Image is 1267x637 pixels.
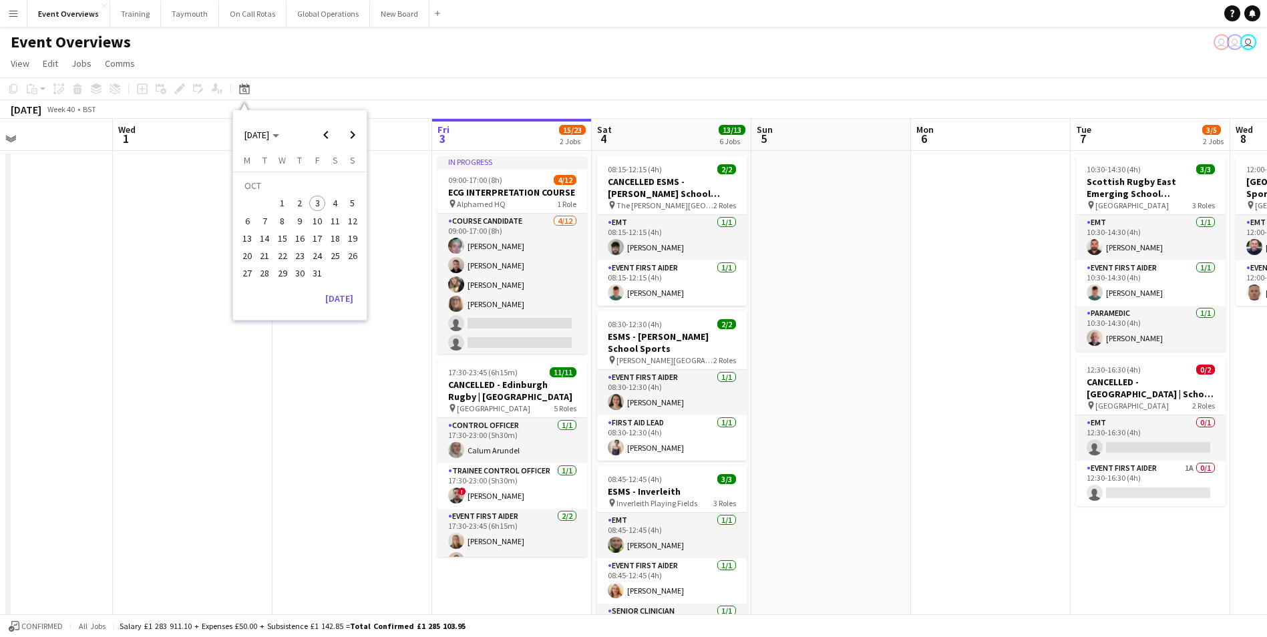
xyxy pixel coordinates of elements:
[291,264,309,282] button: 30-10-2025
[44,104,77,114] span: Week 40
[345,196,361,212] span: 5
[326,247,343,264] button: 25-10-2025
[755,131,773,146] span: 5
[105,57,135,69] span: Comms
[327,230,343,246] span: 18
[597,558,747,604] app-card-role: Event First Aider1/108:45-12:45 (4h)[PERSON_NAME]
[597,124,612,136] span: Sat
[256,247,273,264] button: 21-10-2025
[595,131,612,146] span: 4
[279,154,286,166] span: W
[344,194,361,212] button: 05-10-2025
[37,55,63,72] a: Edit
[11,57,29,69] span: View
[916,124,934,136] span: Mon
[256,212,273,230] button: 07-10-2025
[457,403,530,413] span: [GEOGRAPHIC_DATA]
[291,212,309,230] button: 09-10-2025
[559,125,586,135] span: 15/23
[560,136,585,146] div: 2 Jobs
[597,176,747,200] h3: CANCELLED ESMS - [PERSON_NAME] School Sports
[914,131,934,146] span: 6
[320,288,359,309] button: [DATE]
[239,248,255,264] span: 20
[238,247,256,264] button: 20-10-2025
[43,57,58,69] span: Edit
[339,122,366,148] button: Next month
[713,355,736,365] span: 2 Roles
[257,213,273,229] span: 7
[597,156,747,306] app-job-card: 08:15-12:15 (4h)2/2CANCELLED ESMS - [PERSON_NAME] School Sports The [PERSON_NAME][GEOGRAPHIC_DATA...
[275,196,291,212] span: 1
[597,415,747,461] app-card-role: First Aid Lead1/108:30-12:30 (4h)[PERSON_NAME]
[291,247,309,264] button: 23-10-2025
[309,248,325,264] span: 24
[344,230,361,247] button: 19-10-2025
[616,355,713,365] span: [PERSON_NAME][GEOGRAPHIC_DATA]
[437,359,587,557] app-job-card: 17:30-23:45 (6h15m)11/11CANCELLED - Edinburgh Rugby | [GEOGRAPHIC_DATA] [GEOGRAPHIC_DATA]5 RolesC...
[309,247,326,264] button: 24-10-2025
[66,55,97,72] a: Jobs
[5,55,35,72] a: View
[1240,34,1256,50] app-user-avatar: Operations Team
[717,164,736,174] span: 2/2
[21,622,63,631] span: Confirmed
[1095,200,1169,210] span: [GEOGRAPHIC_DATA]
[244,154,250,166] span: M
[597,513,747,558] app-card-role: EMT1/108:45-12:45 (4h)[PERSON_NAME]
[309,213,325,229] span: 10
[1076,306,1226,351] app-card-role: Paramedic1/110:30-14:30 (4h)[PERSON_NAME]
[71,57,92,69] span: Jobs
[597,311,747,461] app-job-card: 08:30-12:30 (4h)2/2ESMS - [PERSON_NAME] School Sports [PERSON_NAME][GEOGRAPHIC_DATA]2 RolesEvent ...
[292,230,308,246] span: 16
[287,1,370,27] button: Global Operations
[1076,260,1226,306] app-card-role: Event First Aider1/110:30-14:30 (4h)[PERSON_NAME]
[275,213,291,229] span: 8
[274,247,291,264] button: 22-10-2025
[719,125,745,135] span: 13/13
[345,213,361,229] span: 12
[1192,200,1215,210] span: 3 Roles
[274,212,291,230] button: 08-10-2025
[274,264,291,282] button: 29-10-2025
[238,264,256,282] button: 27-10-2025
[76,621,108,631] span: All jobs
[345,230,361,246] span: 19
[457,199,506,209] span: Alphamed HQ
[713,200,736,210] span: 2 Roles
[437,214,587,472] app-card-role: Course Candidate4/1209:00-17:00 (8h)[PERSON_NAME][PERSON_NAME][PERSON_NAME][PERSON_NAME]
[437,186,587,198] h3: ECG INTERPRETATION COURSE
[327,213,343,229] span: 11
[309,230,326,247] button: 17-10-2025
[713,498,736,508] span: 3 Roles
[1196,164,1215,174] span: 3/3
[309,194,326,212] button: 03-10-2025
[550,367,576,377] span: 11/11
[275,248,291,264] span: 22
[608,319,662,329] span: 08:30-12:30 (4h)
[257,230,273,246] span: 14
[345,248,361,264] span: 26
[1076,357,1226,506] div: 12:30-16:30 (4h)0/2CANCELLED - [GEOGRAPHIC_DATA] | School Sports Cover [GEOGRAPHIC_DATA]2 RolesEM...
[313,122,339,148] button: Previous month
[719,136,745,146] div: 6 Jobs
[333,154,338,166] span: S
[7,619,65,634] button: Confirmed
[1076,376,1226,400] h3: CANCELLED - [GEOGRAPHIC_DATA] | School Sports Cover
[274,230,291,247] button: 15-10-2025
[1214,34,1230,50] app-user-avatar: Operations Team
[448,367,518,377] span: 17:30-23:45 (6h15m)
[717,474,736,484] span: 3/3
[437,124,449,136] span: Fri
[161,1,219,27] button: Taymouth
[110,1,161,27] button: Training
[616,200,713,210] span: The [PERSON_NAME][GEOGRAPHIC_DATA]
[83,104,96,114] div: BST
[100,55,140,72] a: Comms
[437,463,587,509] app-card-role: Trainee Control Officer1/117:30-23:00 (5h30m)![PERSON_NAME]
[437,156,587,354] app-job-card: In progress09:00-17:00 (8h)4/12ECG INTERPRETATION COURSE Alphamed HQ1 RoleCourse Candidate4/1209:...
